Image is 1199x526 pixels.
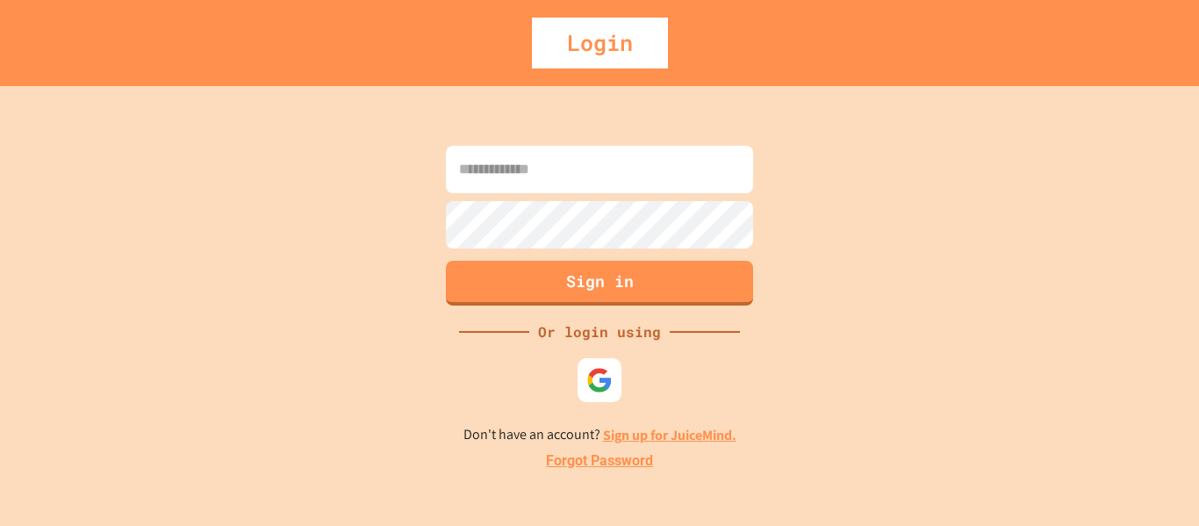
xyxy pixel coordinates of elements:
button: Sign in [446,261,753,306]
a: Forgot Password [546,450,653,472]
div: Login [532,18,668,68]
p: Don't have an account? [463,424,736,446]
div: Or login using [529,321,670,342]
a: Sign up for JuiceMind. [603,426,736,444]
img: google-icon.svg [586,367,613,393]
